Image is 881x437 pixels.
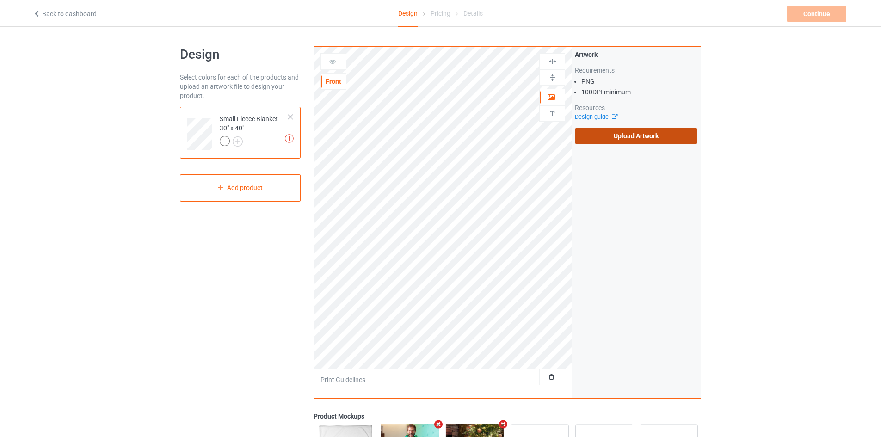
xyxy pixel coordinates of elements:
a: Design guide [575,113,617,120]
div: Resources [575,103,697,112]
div: Small Fleece Blanket - 30" x 40" [220,114,289,146]
img: svg+xml;base64,PD94bWwgdmVyc2lvbj0iMS4wIiBlbmNvZGluZz0iVVRGLTgiPz4KPHN2ZyB3aWR0aD0iMjJweCIgaGVpZ2... [233,136,243,147]
div: Add product [180,174,301,202]
div: Requirements [575,66,697,75]
div: Small Fleece Blanket - 30" x 40" [180,107,301,159]
div: Artwork [575,50,697,59]
i: Remove mockup [433,419,444,429]
div: Select colors for each of the products and upload an artwork file to design your product. [180,73,301,100]
i: Remove mockup [498,419,509,429]
div: Print Guidelines [320,375,365,384]
h1: Design [180,46,301,63]
img: svg%3E%0A [548,73,557,82]
img: svg%3E%0A [548,57,557,66]
label: Upload Artwork [575,128,697,144]
li: 100 DPI minimum [581,87,697,97]
div: Pricing [431,0,450,26]
li: PNG [581,77,697,86]
img: svg%3E%0A [548,109,557,118]
a: Back to dashboard [33,10,97,18]
div: Front [321,77,346,86]
div: Design [398,0,418,27]
img: exclamation icon [285,134,294,143]
div: Product Mockups [314,412,701,421]
div: Details [463,0,483,26]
